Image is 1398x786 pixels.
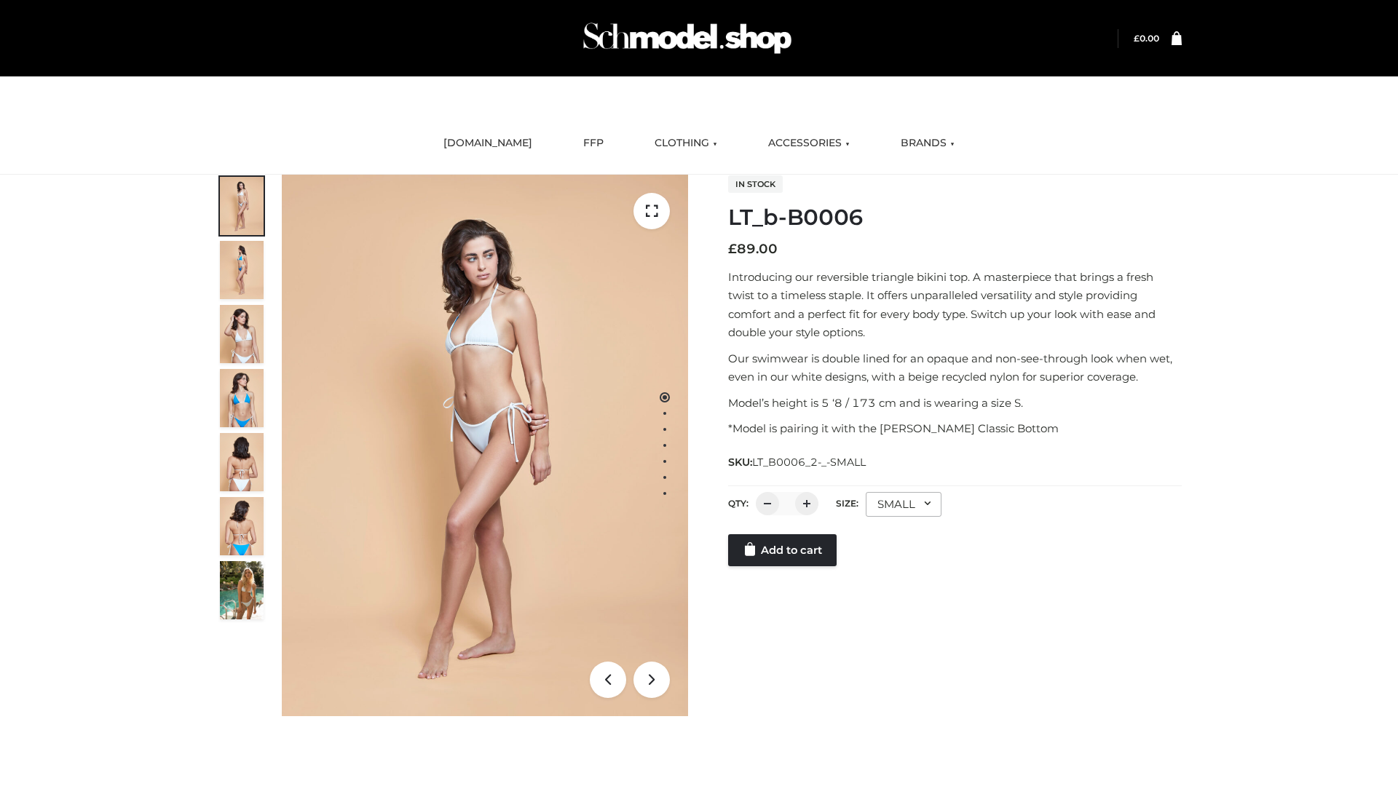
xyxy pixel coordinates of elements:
a: BRANDS [890,127,965,159]
div: SMALL [866,492,941,517]
img: Arieltop_CloudNine_AzureSky2.jpg [220,561,264,619]
p: Introducing our reversible triangle bikini top. A masterpiece that brings a fresh twist to a time... [728,268,1182,342]
span: LT_B0006_2-_-SMALL [752,456,866,469]
p: *Model is pairing it with the [PERSON_NAME] Classic Bottom [728,419,1182,438]
label: Size: [836,498,858,509]
p: Model’s height is 5 ‘8 / 173 cm and is wearing a size S. [728,394,1182,413]
img: ArielClassicBikiniTop_CloudNine_AzureSky_OW114ECO_4-scaled.jpg [220,369,264,427]
a: Add to cart [728,534,837,566]
span: SKU: [728,453,867,471]
img: ArielClassicBikiniTop_CloudNine_AzureSky_OW114ECO_2-scaled.jpg [220,241,264,299]
img: ArielClassicBikiniTop_CloudNine_AzureSky_OW114ECO_3-scaled.jpg [220,305,264,363]
a: £0.00 [1134,33,1159,44]
img: ArielClassicBikiniTop_CloudNine_AzureSky_OW114ECO_1-scaled.jpg [220,177,264,235]
p: Our swimwear is double lined for an opaque and non-see-through look when wet, even in our white d... [728,349,1182,386]
img: ArielClassicBikiniTop_CloudNine_AzureSky_OW114ECO_7-scaled.jpg [220,433,264,491]
span: In stock [728,175,783,193]
bdi: 0.00 [1134,33,1159,44]
a: CLOTHING [644,127,728,159]
a: [DOMAIN_NAME] [433,127,543,159]
h1: LT_b-B0006 [728,205,1182,231]
a: FFP [572,127,615,159]
span: £ [728,241,737,257]
img: ArielClassicBikiniTop_CloudNine_AzureSky_OW114ECO_1 [282,175,688,716]
img: ArielClassicBikiniTop_CloudNine_AzureSky_OW114ECO_8-scaled.jpg [220,497,264,555]
img: Schmodel Admin 964 [578,9,797,67]
bdi: 89.00 [728,241,778,257]
span: £ [1134,33,1140,44]
label: QTY: [728,498,749,509]
a: ACCESSORIES [757,127,861,159]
